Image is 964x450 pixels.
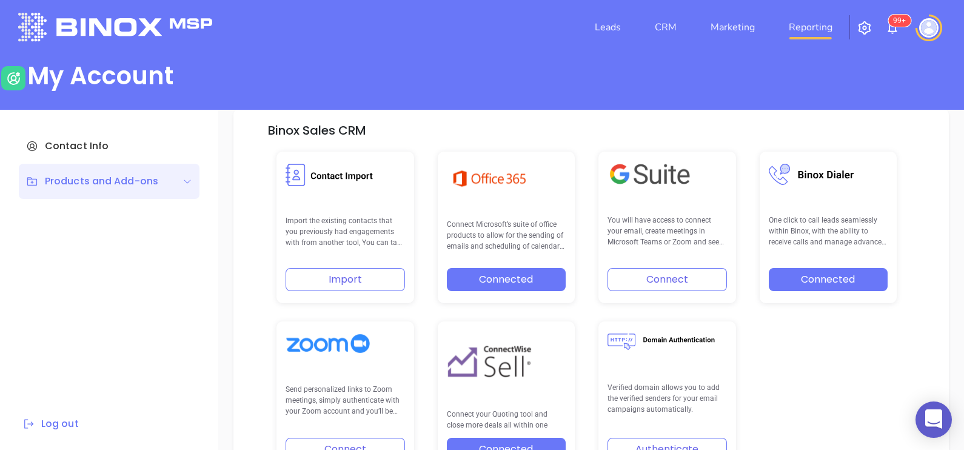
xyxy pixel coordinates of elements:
[26,174,158,189] div: Products and Add-ons
[268,123,366,138] h5: Binox Sales CRM
[1,66,25,90] img: user
[888,15,911,27] sup: 100
[784,15,837,39] a: Reporting
[19,416,82,432] button: Log out
[769,215,888,248] p: One click to call leads seamlessly within Binox, with the ability to receive calls and manage adv...
[590,15,626,39] a: Leads
[286,215,405,249] p: Import the existing contacts that you previously had engagements with from another tool, You can ...
[19,129,199,164] div: Contact Info
[650,15,681,39] a: CRM
[769,268,888,291] button: Connected
[18,13,212,41] img: logo
[919,18,939,38] img: user
[447,268,566,291] button: Connected
[447,219,566,252] p: Connect Microsoft’s suite of office products to allow for the sending of emails and scheduling of...
[19,164,199,199] div: Products and Add-ons
[706,15,760,39] a: Marketing
[447,409,566,428] p: Connect your Quoting tool and close more deals all within one platform.
[27,61,173,90] div: My Account
[286,268,405,291] button: Import
[857,21,872,35] img: iconSetting
[608,382,727,415] p: Verified domain allows you to add the verified senders for your email campaigns automatically.
[286,384,405,417] p: Send personalized links to Zoom meetings, simply authenticate with your Zoom account and you’ll b...
[608,215,727,248] p: You will have access to connect your email, create meetings in Microsoft Teams or Zoom and see yo...
[608,268,727,291] button: Connect
[885,21,900,35] img: iconNotification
